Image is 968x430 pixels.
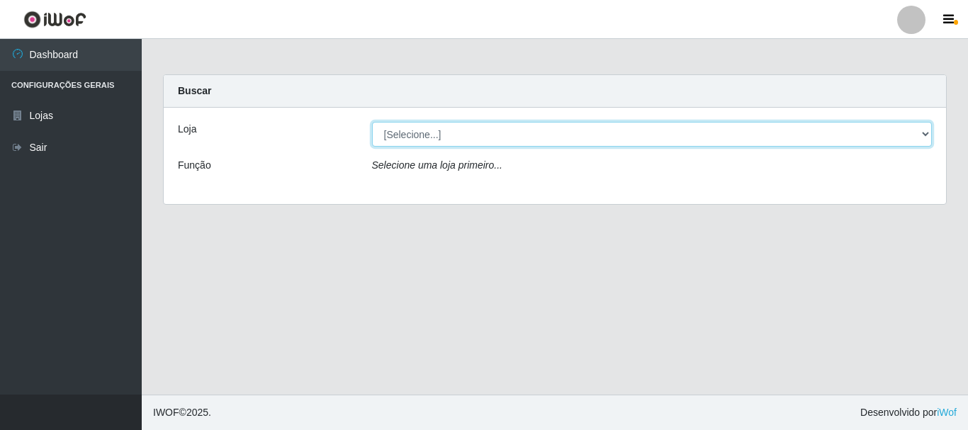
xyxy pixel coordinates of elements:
[153,407,179,418] span: IWOF
[860,405,957,420] span: Desenvolvido por
[178,85,211,96] strong: Buscar
[178,158,211,173] label: Função
[153,405,211,420] span: © 2025 .
[372,159,502,171] i: Selecione uma loja primeiro...
[178,122,196,137] label: Loja
[23,11,86,28] img: CoreUI Logo
[937,407,957,418] a: iWof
